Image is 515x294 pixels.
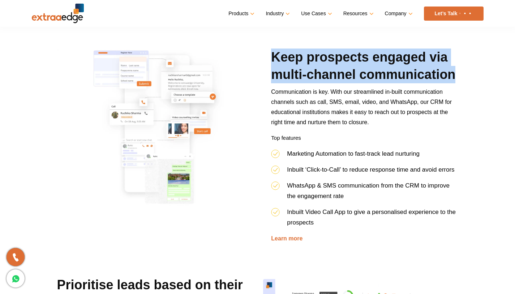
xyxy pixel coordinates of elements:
[385,8,411,19] a: Company
[271,148,458,164] li: Marketing Automation to fast-track lead nurturing
[266,8,288,19] a: Industry
[301,8,330,19] a: Use Cases
[343,8,372,19] a: Resources
[271,49,458,87] h2: Keep prospects engaged via multi-channel communication
[228,8,253,19] a: Products
[424,7,484,21] a: Let’s Talk
[271,87,458,133] p: Communication is key. With our streamlined in-built communication channels such as call, SMS, ema...
[57,49,252,206] img: multichannel communication
[271,135,301,141] strong: Top features
[271,235,302,241] a: Learn more
[271,164,458,180] li: Inbuilt ‘Click-to-Call’ to reduce response time and avoid errors
[271,207,458,233] li: Inbuilt Video Call App to give a personalised experience to the prospects
[271,180,458,207] li: WhatsApp & SMS communication from the CRM to improve the engagement rate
